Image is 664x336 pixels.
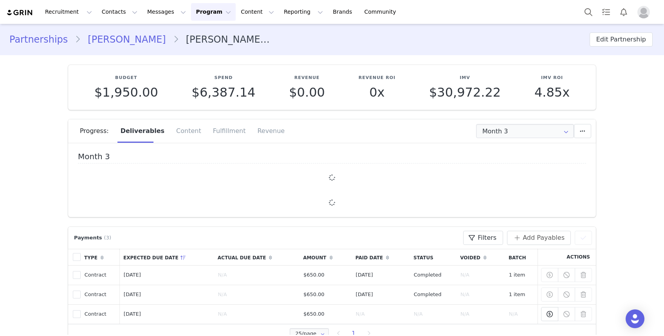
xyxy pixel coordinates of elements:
td: N/A [214,285,300,304]
td: Completed [410,265,456,285]
th: Status [410,249,456,266]
h4: Month 3 [78,152,586,164]
button: Profile [633,6,658,18]
div: Deliverables [115,119,170,143]
p: IMV [429,75,501,81]
button: Program [191,3,236,21]
td: 1 item [505,265,538,285]
th: Actions [538,249,596,266]
td: [DATE] [120,265,214,285]
td: N/A [456,304,505,324]
img: grin logo [6,9,34,16]
a: Tasks [597,3,615,21]
td: Contract [81,265,120,285]
span: Filters [478,233,496,243]
td: N/A [410,304,456,324]
th: Type [81,249,120,266]
input: Select [476,124,574,138]
th: Batch [505,249,538,266]
td: [DATE] [120,304,214,324]
span: $650.00 [303,291,325,297]
a: [PERSON_NAME] [81,32,173,47]
div: Open Intercom Messenger [626,309,644,328]
button: Reporting [279,3,328,21]
div: Content [170,119,207,143]
td: N/A [352,304,410,324]
p: Revenue ROI [359,75,395,81]
button: Search [580,3,597,21]
td: N/A [456,265,505,285]
p: 0x [359,85,395,99]
button: Content [236,3,279,21]
p: Budget [94,75,158,81]
button: Messages [143,3,191,21]
span: $6,387.14 [192,85,256,100]
p: Revenue [289,75,325,81]
button: Notifications [615,3,632,21]
td: [DATE] [352,265,410,285]
p: IMV ROI [534,75,570,81]
button: Add Payables [507,231,571,245]
span: $1,950.00 [94,85,158,100]
td: Contract [81,285,120,304]
span: $0.00 [289,85,325,100]
button: Edit Partnership [590,32,653,47]
th: Voided [456,249,505,266]
th: Amount [300,249,352,266]
div: Revenue [251,119,285,143]
p: Spend [192,75,256,81]
td: N/A [505,304,538,324]
td: Contract [81,304,120,324]
td: Completed [410,285,456,304]
span: $30,972.22 [429,85,501,100]
td: [DATE] [352,285,410,304]
a: Community [360,3,404,21]
p: 4.85x [534,85,570,99]
td: N/A [214,304,300,324]
td: N/A [214,265,300,285]
div: Fulfillment [207,119,252,143]
div: Progress: [80,119,115,143]
img: placeholder-profile.jpg [637,6,650,18]
th: Paid Date [352,249,410,266]
button: Contacts [97,3,142,21]
div: Payments [72,234,115,242]
td: N/A [456,285,505,304]
span: $650.00 [303,272,325,278]
a: Brands [328,3,359,21]
span: $650.00 [303,311,325,317]
td: [DATE] [120,285,214,304]
a: Partnerships [9,32,75,47]
td: 1 item [505,285,538,304]
th: Actual Due Date [214,249,300,266]
button: Recruitment [40,3,97,21]
button: Filters [463,231,503,245]
th: Expected Due Date [120,249,214,266]
span: (3) [104,234,111,242]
